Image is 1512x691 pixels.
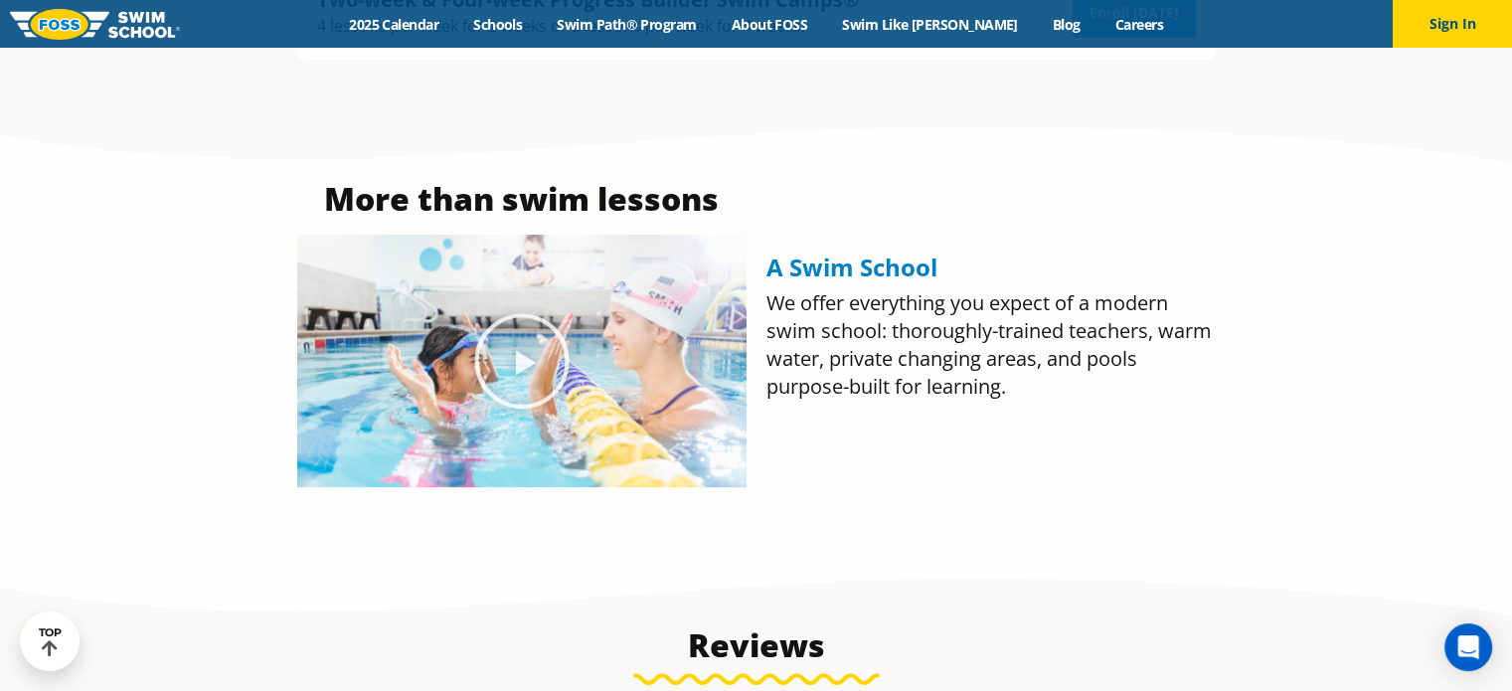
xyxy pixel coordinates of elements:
h3: More than swim lessons [297,183,747,215]
a: 2025 Calendar [332,15,456,34]
div: Play Video about Olympian Regan Smith, FOSS [472,311,572,411]
a: Schools [456,15,540,34]
h3: Reviews [287,625,1226,665]
a: About FOSS [714,15,825,34]
div: Open Intercom Messenger [1444,623,1492,671]
a: Swim Like [PERSON_NAME] [825,15,1036,34]
span: A Swim School [766,251,937,283]
a: Swim Path® Program [540,15,714,34]
a: Blog [1035,15,1097,34]
div: TOP [39,626,62,657]
a: Careers [1097,15,1180,34]
img: FOSS Swim School Logo [10,9,180,40]
img: Olympian Regan Smith, FOSS [297,235,747,487]
p: We offer everything you expect of a modern swim school: thoroughly-trained teachers, warm water, ... [766,289,1216,401]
